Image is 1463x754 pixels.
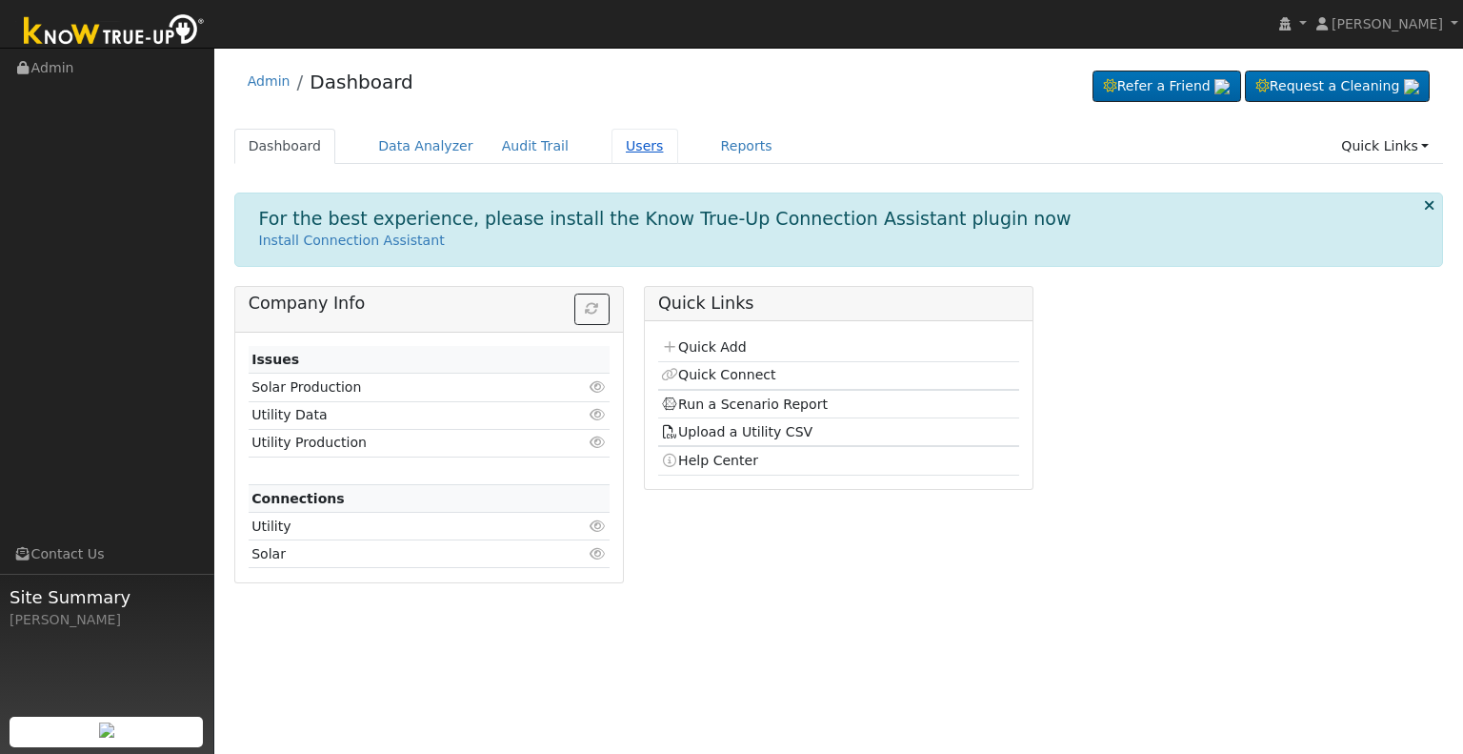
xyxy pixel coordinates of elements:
a: Data Analyzer [364,129,488,164]
a: Reports [707,129,787,164]
div: [PERSON_NAME] [10,610,204,630]
a: Users [611,129,678,164]
h5: Company Info [249,294,610,314]
a: Quick Links [1327,129,1443,164]
img: Know True-Up [14,10,214,53]
strong: Issues [251,352,299,367]
i: Click to view [590,380,607,394]
a: Audit Trail [488,129,583,164]
a: Refer a Friend [1092,71,1241,103]
a: Admin [248,73,291,89]
img: retrieve [1404,79,1419,94]
a: Quick Connect [661,367,775,382]
h1: For the best experience, please install the Know True-Up Connection Assistant plugin now [259,208,1072,230]
img: retrieve [1214,79,1230,94]
a: Quick Add [661,339,746,355]
a: Dashboard [310,71,413,93]
td: Utility [249,513,551,540]
span: [PERSON_NAME] [1332,16,1443,31]
a: Request a Cleaning [1245,71,1430,103]
i: Click to view [590,408,607,421]
h5: Quick Links [658,294,1019,314]
a: Help Center [661,453,758,468]
a: Run a Scenario Report [661,397,828,412]
i: Click to view [590,520,607,533]
i: Click to view [590,547,607,560]
a: Upload a Utility CSV [661,424,812,439]
span: Site Summary [10,584,204,610]
td: Solar Production [249,374,551,401]
a: Dashboard [234,129,336,164]
td: Utility Data [249,401,551,429]
td: Utility Production [249,429,551,457]
strong: Connections [251,491,345,506]
a: Install Connection Assistant [259,233,445,248]
i: Click to view [590,436,607,449]
img: retrieve [99,723,114,738]
td: Solar [249,540,551,568]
